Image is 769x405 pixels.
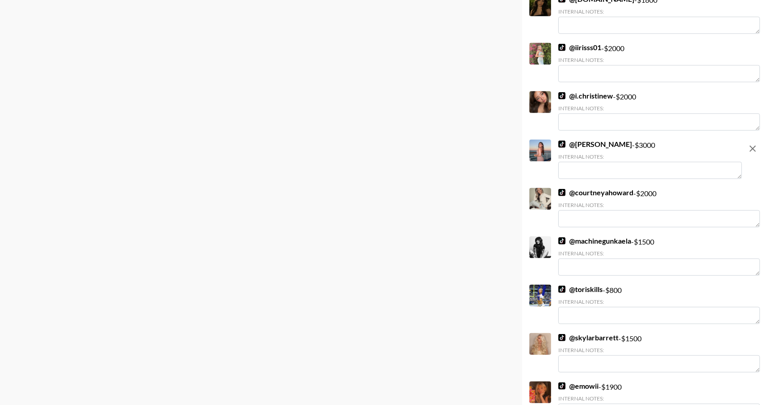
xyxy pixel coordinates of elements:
div: Internal Notes: [558,105,760,112]
img: TikTok [558,382,566,390]
a: @toriskills [558,285,603,294]
div: Internal Notes: [558,57,760,63]
a: @courtneyahoward [558,188,633,197]
a: @skylarbarrett [558,333,618,342]
div: - $ 2000 [558,43,760,82]
div: - $ 3000 [558,140,742,179]
img: TikTok [558,286,566,293]
div: - $ 2000 [558,91,760,131]
a: @iirisss01 [558,43,601,52]
div: - $ 1500 [558,236,760,276]
div: Internal Notes: [558,298,760,305]
img: TikTok [558,189,566,196]
div: - $ 1500 [558,333,760,372]
div: Internal Notes: [558,347,760,353]
div: Internal Notes: [558,153,742,160]
div: Internal Notes: [558,250,760,257]
button: remove [744,140,762,158]
a: @[PERSON_NAME] [558,140,632,149]
div: - $ 2000 [558,188,760,227]
div: Internal Notes: [558,395,760,402]
div: - $ 800 [558,285,760,324]
img: TikTok [558,237,566,245]
div: Internal Notes: [558,8,760,15]
a: @machinegunkaela [558,236,631,245]
img: TikTok [558,141,566,148]
img: TikTok [558,92,566,99]
a: @i.christinew [558,91,613,100]
img: TikTok [558,334,566,341]
img: TikTok [558,44,566,51]
a: @emowii [558,381,599,391]
div: Internal Notes: [558,202,760,208]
